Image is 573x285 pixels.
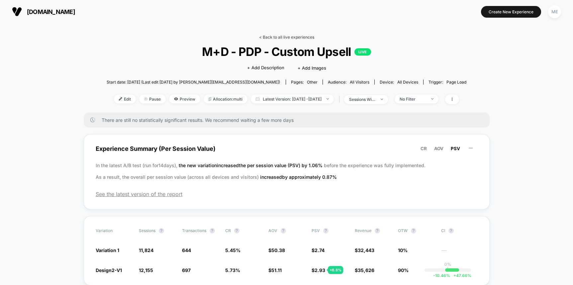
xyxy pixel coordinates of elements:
[312,267,325,273] span: $
[375,228,380,233] button: ?
[397,80,418,85] span: all devices
[107,80,280,85] span: Start date: [DATE] (Last edit [DATE] by [PERSON_NAME][EMAIL_ADDRESS][DOMAIN_NAME])
[432,145,445,151] button: AOV
[433,273,450,278] span: -10.46 %
[450,273,471,278] span: 47.66 %
[96,267,122,273] span: Design2-V1
[358,247,374,253] span: 32,443
[350,80,369,85] span: All Visitors
[139,95,166,104] span: Pause
[312,247,325,253] span: $
[281,228,286,233] button: ?
[448,228,454,233] button: ?
[144,97,147,101] img: end
[441,248,478,253] span: ---
[449,145,462,151] button: PSV
[328,266,343,274] div: + 6.8 %
[96,191,478,197] span: See the latest version of the report
[315,267,325,273] span: 2.93
[307,80,318,85] span: other
[204,95,247,104] span: Allocation: multi
[182,267,191,273] span: 697
[96,141,478,156] span: Experience Summary (Per Session Value)
[312,228,320,233] span: PSV
[268,228,277,233] span: AOV
[441,228,478,233] span: CI
[328,80,369,85] div: Audience:
[374,80,423,85] span: Device:
[358,267,374,273] span: 35,626
[256,97,259,101] img: calendar
[381,99,383,100] img: end
[169,95,200,104] span: Preview
[268,247,285,253] span: $
[400,97,426,102] div: No Filter
[481,6,541,18] button: Create New Experience
[125,45,448,59] span: M+D - PDP - Custom Upsell
[139,247,153,253] span: 11,824
[354,48,371,56] p: LIVE
[260,174,337,180] span: increased by approximately 0.87 %
[210,228,215,233] button: ?
[451,146,460,151] span: PSV
[209,97,211,101] img: rebalance
[398,247,408,253] span: 10%
[548,5,561,18] div: ME
[411,228,416,233] button: ?
[182,228,206,233] span: Transactions
[96,159,478,183] p: In the latest A/B test (run for 14 days), before the experience was fully implemented. As a resul...
[446,80,466,85] span: Page Load
[431,98,433,100] img: end
[421,146,427,151] span: CR
[225,228,231,233] span: CR
[355,228,371,233] span: Revenue
[327,98,329,100] img: end
[298,65,326,71] span: + Add Images
[234,228,239,233] button: ?
[444,262,451,267] p: 0%
[323,228,329,233] button: ?
[96,228,132,233] span: Variation
[291,80,318,85] div: Pages:
[182,247,191,253] span: 644
[398,228,434,233] span: OTW
[225,247,240,253] span: 5.45 %
[349,97,376,102] div: sessions with impression
[447,267,448,272] p: |
[247,65,284,71] span: + Add Description
[268,267,282,273] span: $
[419,145,429,151] button: CR
[119,97,122,101] img: edit
[225,267,240,273] span: 5.73 %
[27,8,75,15] span: [DOMAIN_NAME]
[337,95,344,104] span: |
[114,95,136,104] span: Edit
[355,267,374,273] span: $
[139,228,155,233] span: Sessions
[139,267,153,273] span: 12,155
[12,7,22,17] img: Visually logo
[434,146,443,151] span: AOV
[429,80,466,85] div: Trigger:
[355,247,374,253] span: $
[315,247,325,253] span: 2.74
[453,273,456,278] span: +
[102,117,476,123] span: There are still no statistically significant results. We recommend waiting a few more days
[10,6,77,17] button: [DOMAIN_NAME]
[159,228,164,233] button: ?
[251,95,334,104] span: Latest Version: [DATE] - [DATE]
[398,267,409,273] span: 90%
[179,162,324,168] span: the new variation increased the per session value (PSV) by 1.06 %
[96,247,119,253] span: Variation 1
[546,5,563,19] button: ME
[259,35,314,40] a: < Back to all live experiences
[271,267,282,273] span: 51.11
[271,247,285,253] span: 50.38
